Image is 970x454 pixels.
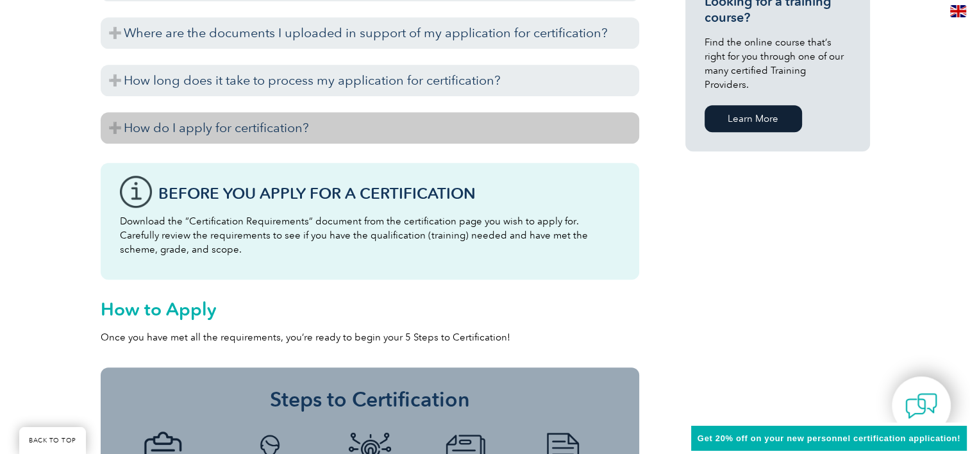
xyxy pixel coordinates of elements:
p: Find the online course that’s right for you through one of our many certified Training Providers. [705,35,851,92]
p: Download the “Certification Requirements” document from the certification page you wish to apply ... [120,214,620,256]
h3: How long does it take to process my application for certification? [101,65,639,96]
h3: How do I apply for certification? [101,112,639,144]
h3: Steps to Certification [120,387,620,412]
span: Get 20% off on your new personnel certification application! [698,433,960,443]
img: contact-chat.png [905,390,937,422]
h3: Before You Apply For a Certification [158,185,620,201]
h3: Where are the documents I uploaded in support of my application for certification? [101,17,639,49]
a: BACK TO TOP [19,427,86,454]
img: en [950,5,966,17]
a: Learn More [705,105,802,132]
h2: How to Apply [101,299,639,319]
p: Once you have met all the requirements, you’re ready to begin your 5 Steps to Certification! [101,330,639,344]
